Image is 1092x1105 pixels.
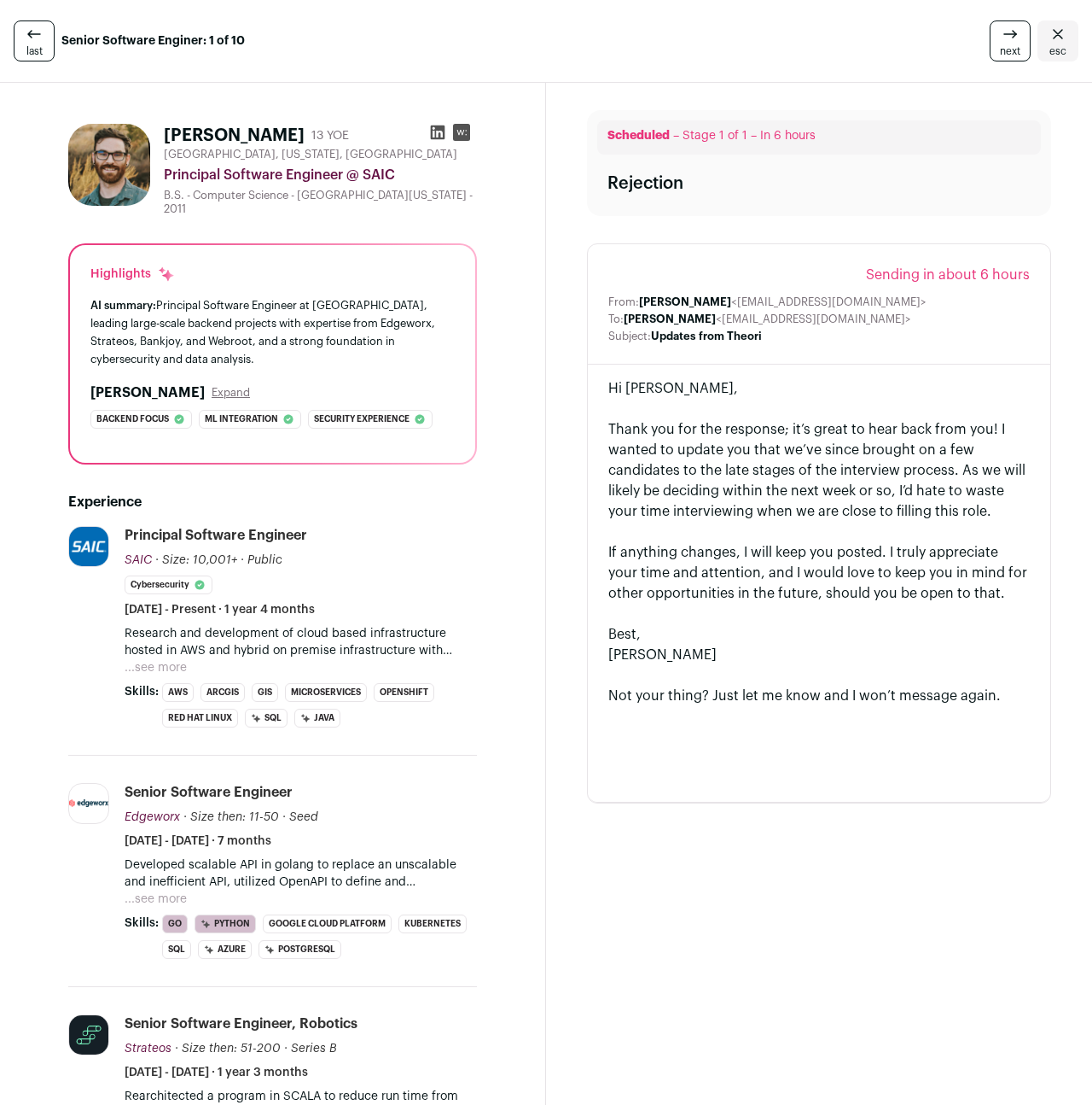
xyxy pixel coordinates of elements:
[294,709,340,728] li: Java
[990,20,1031,61] a: next
[241,552,244,569] span: ·
[398,915,467,933] li: Kubernetes
[125,783,293,802] div: Senior Software Engineer
[125,554,152,566] span: SAIC
[608,542,1030,604] div: If anything changes, I will keep you posted. I truly appreciate your time and attention, and I wo...
[68,492,477,512] h2: Experience
[607,172,683,196] div: Rejection
[624,313,911,326] dd: <[EMAIL_ADDRESS][DOMAIN_NAME]>
[125,857,477,891] p: Developed scalable API in golang to replace an unscalable and inefficient API, utilized OpenAPI t...
[608,313,624,326] dt: To:
[96,411,169,428] span: Backend focus
[608,686,1030,706] div: Not your thing? Just let me know and I won’t message again.
[90,300,156,311] span: AI summary:
[608,624,1030,645] div: Best,
[69,799,108,806] img: 79aed1209776fa4b525290609b861dffd368ce8f30a8730fe1967b2d29b9ca02.png
[125,1043,171,1055] span: Strateos
[195,915,256,933] li: Python
[175,1043,281,1055] span: · Size then: 51-200
[314,411,409,428] span: Security experience
[311,127,349,144] div: 13 YOE
[247,554,282,566] span: Public
[651,330,762,342] b: Updates from Theori
[1037,20,1078,61] a: Close
[90,383,205,403] h2: [PERSON_NAME]
[1000,44,1020,58] span: next
[68,124,150,206] img: 6f3d3439782299f59c4928d37674f7864b5449d1e3be20beefce751714a87c49.jpg
[164,165,477,185] div: Principal Software Engineer @ SAIC
[26,44,43,58] span: last
[760,130,816,142] span: In 6 hours
[125,526,307,545] div: Principal Software Engineer
[14,20,55,61] a: last
[258,940,341,959] li: PostgreSQL
[212,386,250,400] button: Expand
[289,811,318,823] span: Seed
[1049,44,1066,58] span: esc
[125,915,159,932] span: Skills:
[125,625,477,659] p: Research and development of cloud based infrastructure hosted in AWS and hybrid on premise infras...
[608,295,639,309] dt: From:
[125,576,212,594] li: Cybersecurity
[125,891,187,908] button: ...see more
[164,124,305,148] h1: [PERSON_NAME]
[125,1014,357,1033] div: Senior Software Engineer, Robotics
[252,683,278,702] li: GIS
[61,32,245,50] strong: Senior Software Enginer: 1 of 10
[607,130,670,142] span: Scheduled
[751,130,757,142] span: –
[183,811,279,823] span: · Size then: 11-50
[162,940,191,959] li: SQL
[245,709,288,728] li: SQL
[200,683,245,702] li: ArcGIS
[125,1064,308,1081] span: [DATE] - [DATE] · 1 year 3 months
[682,130,747,142] span: Stage 1 of 1
[284,1040,288,1057] span: ·
[90,266,175,283] div: Highlights
[263,915,392,933] li: Google Cloud Platform
[125,683,159,700] span: Skills:
[164,189,477,216] div: B.S. - Computer Science - [GEOGRAPHIC_DATA][US_STATE] - 2011
[125,833,271,850] span: [DATE] - [DATE] · 7 months
[285,683,367,702] li: Microservices
[282,809,286,826] span: ·
[90,296,455,369] div: Principal Software Engineer at [GEOGRAPHIC_DATA], leading large-scale backend projects with exper...
[162,915,188,933] li: Go
[125,601,315,618] span: [DATE] - Present · 1 year 4 months
[155,554,237,566] span: · Size: 10,001+
[374,683,434,702] li: OpenShift
[205,411,278,428] span: Ml integration
[639,295,926,309] dd: <[EMAIL_ADDRESS][DOMAIN_NAME]>
[639,296,731,307] b: [PERSON_NAME]
[624,313,716,324] b: [PERSON_NAME]
[866,265,1030,285] span: Sending in about 6 hours
[162,683,194,702] li: AWS
[608,419,1030,522] div: Thank you for the response; it’s great to hear back from you! I wanted to update you that we’ve s...
[608,378,1030,399] div: Hi [PERSON_NAME],
[69,1015,108,1055] img: ca1c7c04ce33680db69bb90f2ce85010f5ca91f9d92d4575bd31c6d276944fb2.png
[673,130,679,142] span: –
[608,330,651,343] dt: Subject:
[69,527,108,566] img: 7956ce59d213045f021639057c8cf0eda422cc32e21d0f5b2508d11b468dd0d6.jpg
[608,645,1030,665] div: [PERSON_NAME]
[125,811,180,823] span: Edgeworx
[198,940,252,959] li: Azure
[164,148,457,161] span: [GEOGRAPHIC_DATA], [US_STATE], [GEOGRAPHIC_DATA]
[291,1043,337,1055] span: Series B
[162,709,238,728] li: Red Hat Linux
[125,659,187,676] button: ...see more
